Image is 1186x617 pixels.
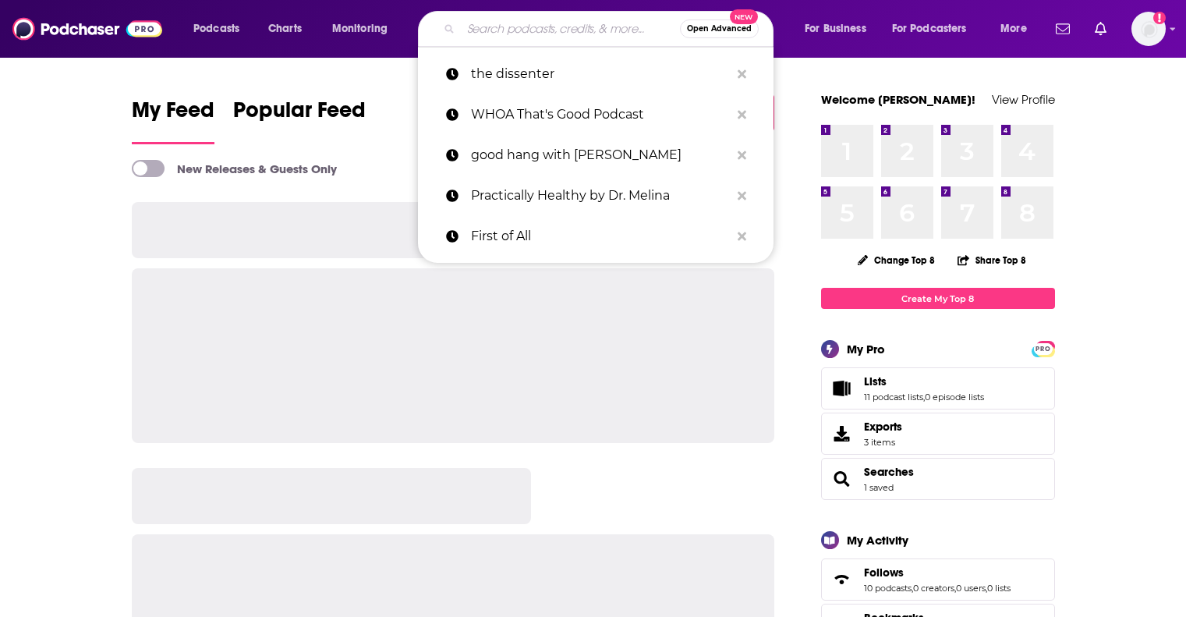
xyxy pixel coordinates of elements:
a: Follows [864,566,1011,580]
span: Monitoring [332,18,388,40]
button: open menu [321,16,408,41]
a: Exports [821,413,1055,455]
span: Lists [821,367,1055,410]
a: the dissenter [418,54,774,94]
img: Podchaser - Follow, Share and Rate Podcasts [12,14,162,44]
a: Lists [827,378,858,399]
span: Charts [268,18,302,40]
a: 1 saved [864,482,894,493]
a: Welcome [PERSON_NAME]! [821,92,975,107]
button: open menu [182,16,260,41]
span: Popular Feed [233,97,366,133]
input: Search podcasts, credits, & more... [461,16,680,41]
a: Show notifications dropdown [1089,16,1113,42]
a: 0 lists [987,583,1011,594]
a: PRO [1034,342,1053,354]
a: good hang with [PERSON_NAME] [418,135,774,176]
button: Change Top 8 [848,250,945,270]
button: Share Top 8 [957,245,1027,275]
a: Popular Feed [233,97,366,144]
p: First of All [471,216,730,257]
span: New [730,9,758,24]
div: My Pro [847,342,885,356]
div: My Activity [847,533,908,548]
span: For Business [805,18,866,40]
a: First of All [418,216,774,257]
a: 0 episode lists [925,392,984,402]
span: Open Advanced [687,25,752,33]
span: 3 items [864,437,902,448]
a: Searches [864,465,914,479]
a: 10 podcasts [864,583,912,594]
img: User Profile [1131,12,1166,46]
button: open menu [794,16,886,41]
a: Charts [258,16,311,41]
a: Create My Top 8 [821,288,1055,309]
a: 0 users [956,583,986,594]
span: , [954,583,956,594]
svg: Add a profile image [1153,12,1166,24]
button: Show profile menu [1131,12,1166,46]
button: open menu [990,16,1046,41]
span: PRO [1034,343,1053,355]
span: My Feed [132,97,214,133]
span: Exports [864,420,902,434]
p: WHOA That's Good Podcast [471,94,730,135]
a: Follows [827,569,858,590]
a: 11 podcast lists [864,392,923,402]
span: Logged in as rarjune [1131,12,1166,46]
span: Exports [827,423,858,445]
a: Show notifications dropdown [1050,16,1076,42]
span: Searches [821,458,1055,500]
p: Practically Healthy by Dr. Melina [471,176,730,216]
span: For Podcasters [892,18,967,40]
div: Search podcasts, credits, & more... [433,11,788,47]
span: More [1000,18,1027,40]
p: the dissenter [471,54,730,94]
p: good hang with amy [471,135,730,176]
span: , [923,392,925,402]
span: , [986,583,987,594]
a: My Feed [132,97,214,144]
a: Lists [864,374,984,388]
span: , [912,583,913,594]
span: Follows [864,566,904,580]
button: open menu [882,16,990,41]
span: Follows [821,558,1055,601]
span: Lists [864,374,887,388]
button: Open AdvancedNew [680,20,759,38]
a: WHOA That's Good Podcast [418,94,774,135]
span: Podcasts [193,18,239,40]
a: Searches [827,468,858,490]
a: View Profile [992,92,1055,107]
a: 0 creators [913,583,954,594]
a: Practically Healthy by Dr. Melina [418,176,774,216]
a: New Releases & Guests Only [132,160,337,177]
